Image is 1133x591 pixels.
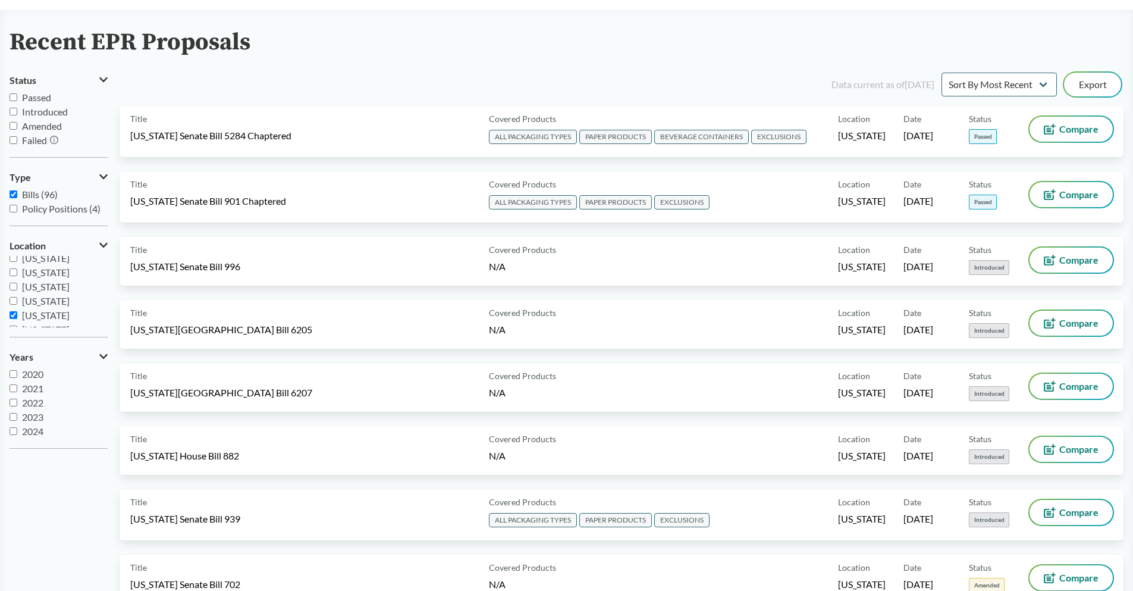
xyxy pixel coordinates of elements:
[969,129,997,144] span: Passed
[751,130,806,144] span: EXCLUSIONS
[969,307,991,319] span: Status
[130,386,312,399] span: [US_STATE][GEOGRAPHIC_DATA] Bill 6207
[838,496,870,508] span: Location
[489,195,577,209] span: ALL PACKAGING TYPES
[969,323,1009,338] span: Introduced
[903,561,921,574] span: Date
[1059,190,1099,199] span: Compare
[130,260,240,273] span: [US_STATE] Senate Bill 996
[838,178,870,190] span: Location
[969,512,1009,527] span: Introduced
[10,413,17,421] input: 2023
[831,77,934,92] div: Data current as of [DATE]
[489,178,556,190] span: Covered Products
[838,386,886,399] span: [US_STATE]
[579,130,652,144] span: PAPER PRODUCTS
[489,561,556,574] span: Covered Products
[1059,318,1099,328] span: Compare
[838,449,886,462] span: [US_STATE]
[903,512,933,526] span: [DATE]
[22,368,43,380] span: 2020
[1030,437,1113,462] button: Compare
[969,496,991,508] span: Status
[22,397,43,408] span: 2022
[489,433,556,445] span: Covered Products
[903,260,933,273] span: [DATE]
[10,167,108,187] button: Type
[1059,255,1099,265] span: Compare
[10,70,108,90] button: Status
[10,122,17,130] input: Amended
[838,561,870,574] span: Location
[838,323,886,336] span: [US_STATE]
[22,411,43,423] span: 2023
[130,178,147,190] span: Title
[654,130,749,144] span: BEVERAGE CONTAINERS
[10,347,108,367] button: Years
[1059,508,1099,517] span: Compare
[838,578,886,591] span: [US_STATE]
[903,323,933,336] span: [DATE]
[969,561,991,574] span: Status
[1030,248,1113,273] button: Compare
[10,172,31,183] span: Type
[10,75,36,86] span: Status
[969,260,1009,275] span: Introduced
[489,450,506,461] span: N/A
[10,240,46,251] span: Location
[1059,445,1099,454] span: Compare
[489,513,577,527] span: ALL PACKAGING TYPES
[130,112,147,125] span: Title
[1059,124,1099,134] span: Compare
[903,307,921,319] span: Date
[10,205,17,212] input: Policy Positions (4)
[654,513,710,527] span: EXCLUSIONS
[130,449,239,462] span: [US_STATE] House Bill 882
[838,433,870,445] span: Location
[22,267,70,278] span: [US_STATE]
[969,112,991,125] span: Status
[130,578,240,591] span: [US_STATE] Senate Bill 702
[903,112,921,125] span: Date
[903,178,921,190] span: Date
[22,203,101,214] span: Policy Positions (4)
[969,178,991,190] span: Status
[22,92,51,103] span: Passed
[969,370,991,382] span: Status
[1030,311,1113,336] button: Compare
[838,512,886,526] span: [US_STATE]
[130,129,291,142] span: [US_STATE] Senate Bill 5284 Chaptered
[10,29,250,56] h2: Recent EPR Proposals
[10,399,17,406] input: 2022
[903,243,921,256] span: Date
[22,189,58,200] span: Bills (96)
[130,195,286,208] span: [US_STATE] Senate Bill 901 Chaptered
[22,309,70,321] span: [US_STATE]
[969,386,1009,401] span: Introduced
[903,195,933,208] span: [DATE]
[489,387,506,398] span: N/A
[903,449,933,462] span: [DATE]
[1064,73,1121,96] button: Export
[838,243,870,256] span: Location
[10,352,33,362] span: Years
[969,243,991,256] span: Status
[10,326,17,333] input: [US_STATE]
[1030,374,1113,399] button: Compare
[22,383,43,394] span: 2021
[1030,182,1113,207] button: Compare
[10,297,17,305] input: [US_STATE]
[1059,382,1099,391] span: Compare
[10,236,108,256] button: Location
[579,195,652,209] span: PAPER PRODUCTS
[489,579,506,590] span: N/A
[838,307,870,319] span: Location
[903,496,921,508] span: Date
[1059,573,1099,583] span: Compare
[489,243,556,256] span: Covered Products
[489,324,506,335] span: N/A
[489,130,577,144] span: ALL PACKAGING TYPES
[130,512,240,526] span: [US_STATE] Senate Bill 939
[130,496,147,508] span: Title
[22,426,43,437] span: 2024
